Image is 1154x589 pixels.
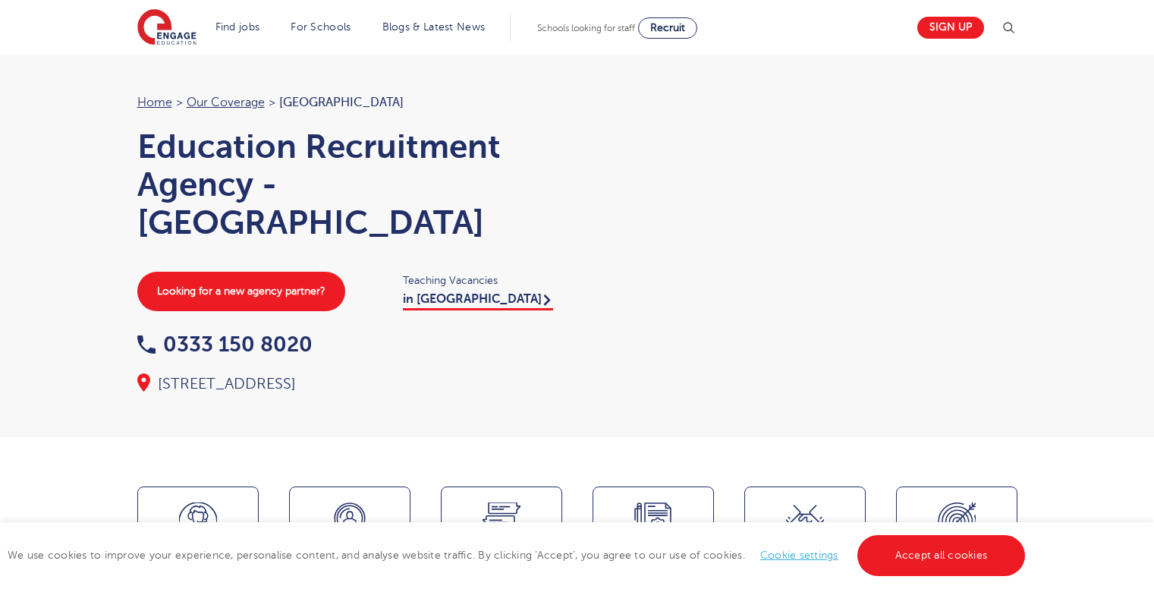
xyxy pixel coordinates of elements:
img: Engage Education [137,9,197,47]
span: Teaching Vacancies [403,272,562,289]
a: Cookie settings [760,550,838,561]
a: Blogs & Latest News [382,21,486,33]
div: [STREET_ADDRESS] [137,373,562,395]
span: Recruit [650,22,685,33]
a: 0333 150 8020 [137,332,313,356]
a: Sign up [917,17,984,39]
span: > [269,96,275,109]
a: For Schools [291,21,351,33]
span: Schools looking for staff [537,23,635,33]
span: [GEOGRAPHIC_DATA] [279,96,404,109]
a: Home [137,96,172,109]
a: Accept all cookies [857,535,1026,576]
nav: breadcrumb [137,93,562,112]
span: We use cookies to improve your experience, personalise content, and analyse website traffic. By c... [8,550,1029,561]
a: Find jobs [215,21,260,33]
h1: Education Recruitment Agency - [GEOGRAPHIC_DATA] [137,128,562,241]
a: Recruit [638,17,697,39]
a: Our coverage [187,96,265,109]
a: in [GEOGRAPHIC_DATA] [403,292,553,310]
span: > [176,96,183,109]
a: Looking for a new agency partner? [137,272,345,311]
